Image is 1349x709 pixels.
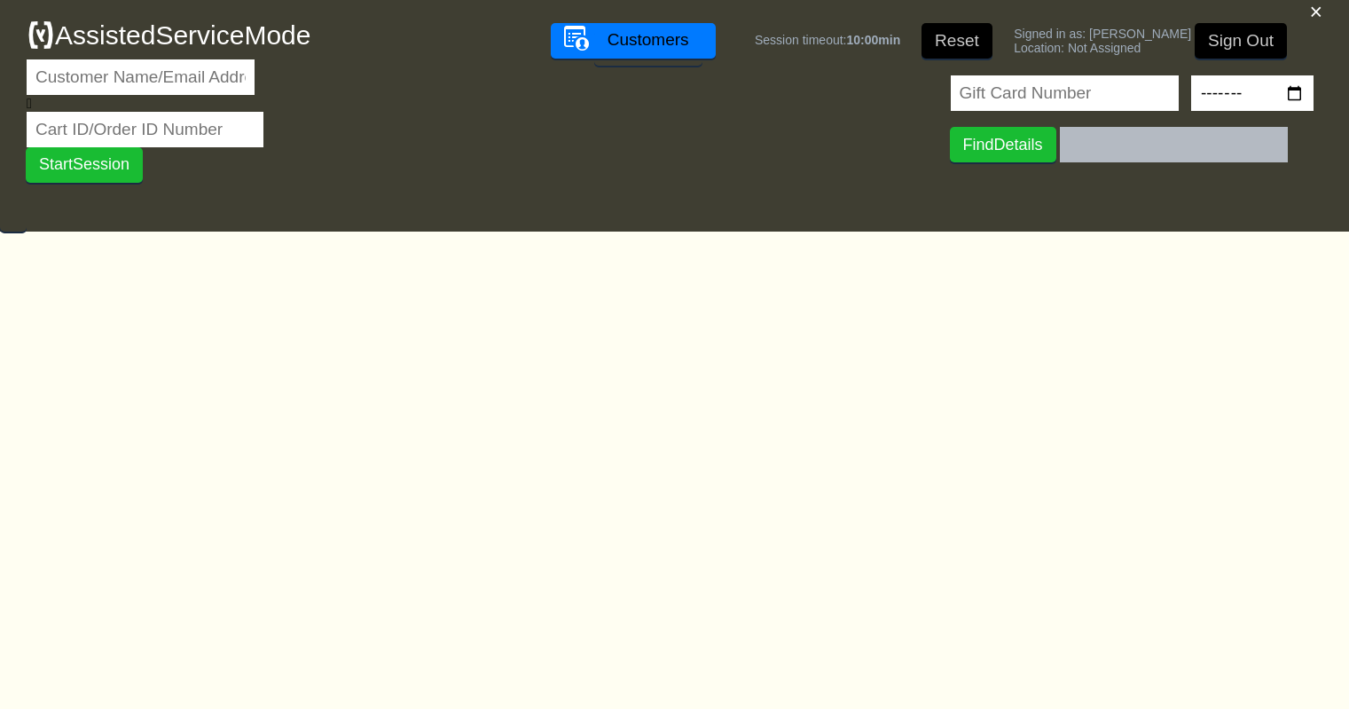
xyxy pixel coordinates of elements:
[1014,27,1086,41] span: Signed in as:
[847,33,879,47] span: 10:00
[1068,41,1141,55] span: Not Assigned
[73,20,155,50] span: ssisted
[1195,23,1287,59] button: Sign Out
[994,136,1043,154] span: Details
[922,23,992,59] button: Reset
[755,33,900,47] span: min
[551,23,715,59] a: Customers
[173,20,244,50] span: ervice
[27,4,311,59] div: A S M
[755,33,847,47] span: Session timeout:
[73,155,129,173] span: Session
[1014,41,1064,55] span: Location:
[1305,4,1322,22] button: ×
[950,127,1056,162] button: FindDetails
[26,147,143,183] button: StartSession
[594,30,702,66] span: Customers
[1089,27,1191,41] span: [PERSON_NAME]
[266,20,310,50] span: ode
[951,75,1179,111] input: Gift Card Number
[27,59,255,95] input: Customer Name/Email Address
[27,112,263,147] input: Cart ID/Order ID Number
